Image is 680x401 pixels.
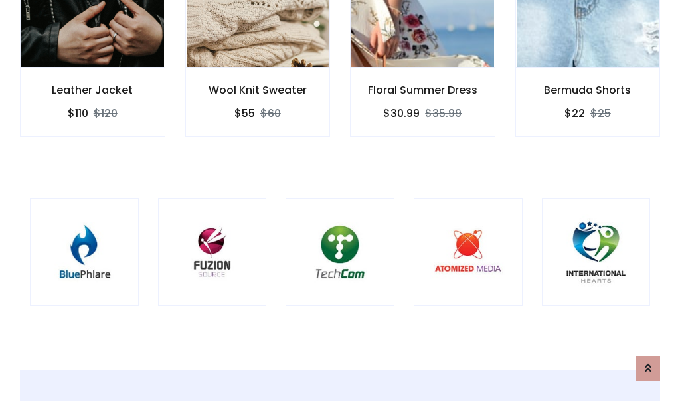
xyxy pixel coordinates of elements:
[94,106,118,121] del: $120
[186,84,330,96] h6: Wool Knit Sweater
[425,106,462,121] del: $35.99
[68,107,88,120] h6: $110
[260,106,281,121] del: $60
[516,84,660,96] h6: Bermuda Shorts
[351,84,495,96] h6: Floral Summer Dress
[590,106,611,121] del: $25
[21,84,165,96] h6: Leather Jacket
[383,107,420,120] h6: $30.99
[234,107,255,120] h6: $55
[564,107,585,120] h6: $22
